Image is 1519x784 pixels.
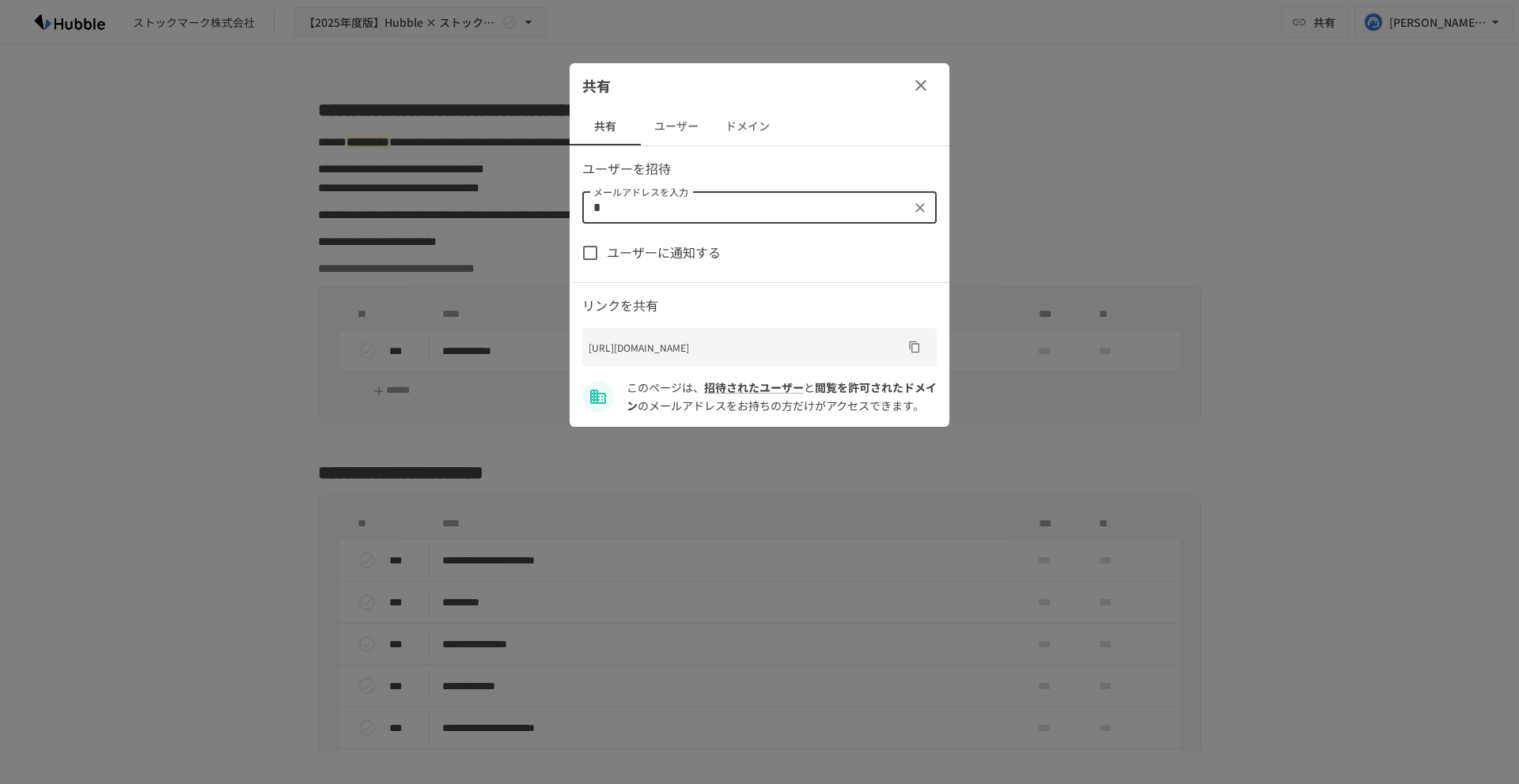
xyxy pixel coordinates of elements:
div: 共有 [570,63,949,107]
button: ユーザー [641,107,712,145]
a: 招待されたユーザー [704,379,804,395]
button: ドメイン [712,107,783,145]
p: ユーザーを招待 [582,159,937,179]
span: stockmark.co.jp [627,379,937,413]
label: メールアドレスを入力 [593,185,688,198]
p: [URL][DOMAIN_NAME] [589,340,902,355]
button: URLをコピー [902,334,927,360]
span: ユーザーに通知する [607,243,721,263]
button: 共有 [570,107,641,145]
p: リンクを共有 [582,296,937,316]
button: クリア [909,197,931,219]
p: このページは、 と のメールアドレスをお持ちの方だけがアクセスできます。 [627,379,937,414]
